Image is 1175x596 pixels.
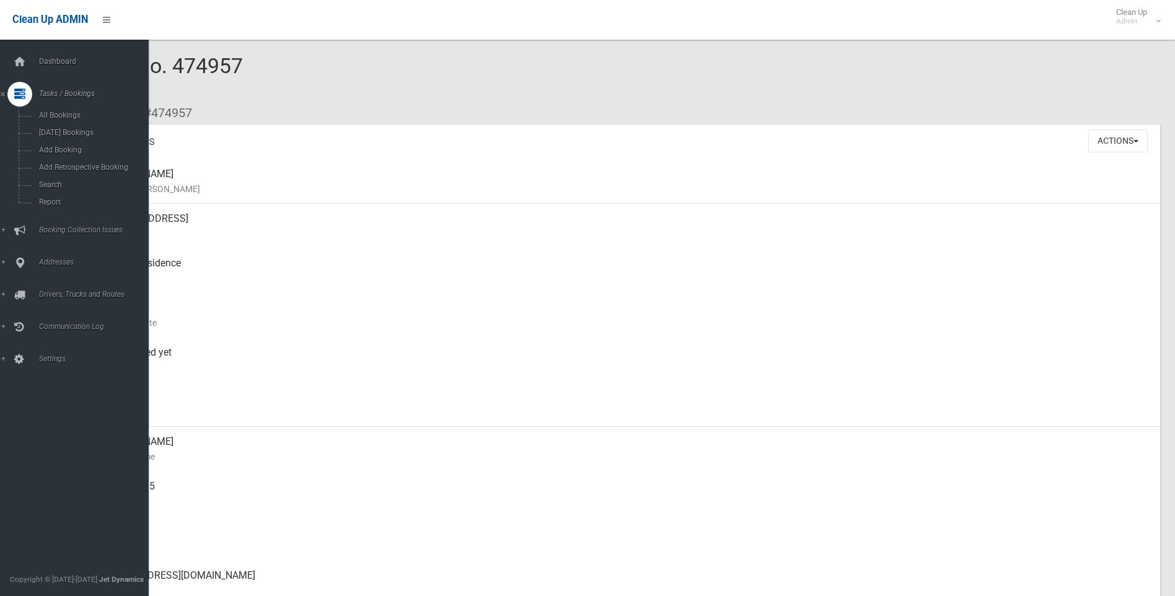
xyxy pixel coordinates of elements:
div: [STREET_ADDRESS] [99,204,1150,248]
small: Contact Name [99,449,1150,464]
span: Dashboard [35,57,158,66]
span: Drivers, Trucks and Routes [35,290,158,299]
span: Booking Collection Issues [35,226,158,234]
small: Mobile [99,494,1150,509]
small: Name of [PERSON_NAME] [99,182,1150,196]
span: Copyright © [DATE]-[DATE] [10,575,97,584]
small: Pickup Point [99,271,1150,286]
span: Settings [35,354,158,363]
span: Add Retrospective Booking [35,163,147,172]
li: #474957 [135,102,192,125]
div: Not collected yet [99,338,1150,382]
small: Collection Date [99,315,1150,330]
small: Zone [99,405,1150,419]
button: Actions [1088,129,1148,152]
span: Report [35,198,147,206]
small: Address [99,226,1150,241]
span: Tasks / Bookings [35,89,158,98]
div: [DATE] [99,382,1150,427]
span: Communication Log [35,322,158,331]
small: Collected At [99,360,1150,375]
div: [PERSON_NAME] [99,159,1150,204]
div: [PERSON_NAME] [99,427,1150,471]
span: Search [35,180,147,189]
small: Landline [99,538,1150,553]
div: 0424462205 [99,471,1150,516]
span: Addresses [35,258,158,266]
span: Clean Up ADMIN [12,14,88,25]
div: [DATE] [99,293,1150,338]
span: [DATE] Bookings [35,128,147,137]
span: Add Booking [35,146,147,154]
div: None given [99,516,1150,561]
span: Clean Up [1110,7,1160,26]
small: Admin [1116,17,1147,26]
div: Front of Residence [99,248,1150,293]
span: All Bookings [35,111,147,120]
span: Booking No. 474957 [55,53,243,102]
strong: Jet Dynamics [99,575,144,584]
